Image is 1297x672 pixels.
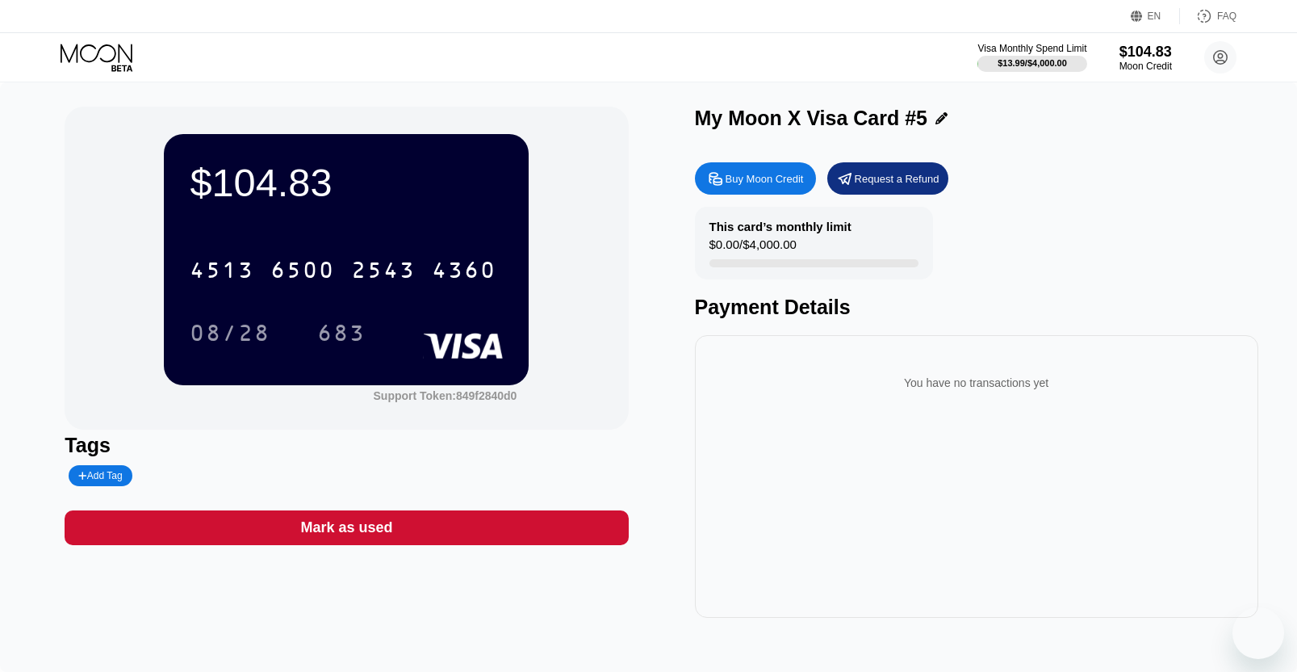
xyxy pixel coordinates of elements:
div: Visa Monthly Spend Limit$13.99/$4,000.00 [977,43,1086,72]
div: 2543 [351,259,416,285]
div: 683 [305,313,378,353]
div: Add Tag [78,470,122,481]
div: Tags [65,434,628,457]
div: EN [1131,8,1180,24]
div: This card’s monthly limit [709,220,851,233]
div: $13.99 / $4,000.00 [998,58,1067,68]
div: EN [1148,10,1161,22]
div: Payment Details [695,296,1258,319]
div: Request a Refund [855,172,939,186]
div: Visa Monthly Spend Limit [977,43,1086,54]
div: 6500 [270,259,335,285]
div: $104.83 [190,160,503,205]
div: FAQ [1217,10,1236,22]
div: Support Token:849f2840d0 [374,389,517,402]
div: 08/28 [178,313,282,353]
div: Mark as used [65,510,628,545]
div: 08/28 [190,322,270,348]
div: 683 [317,322,366,348]
div: Buy Moon Credit [695,162,816,195]
div: You have no transactions yet [708,360,1245,405]
div: My Moon X Visa Card #5 [695,107,928,130]
div: Add Tag [69,465,132,486]
div: Mark as used [300,519,392,537]
div: Support Token: 849f2840d0 [374,389,517,402]
div: Request a Refund [827,162,948,195]
div: 4513650025434360 [180,250,506,290]
div: 4513 [190,259,254,285]
div: 4360 [432,259,496,285]
div: $0.00 / $4,000.00 [709,237,797,259]
div: $104.83Moon Credit [1119,44,1172,72]
div: Buy Moon Credit [726,172,804,186]
div: Moon Credit [1119,61,1172,72]
iframe: Viestintäikkunan käynnistyspainike [1232,607,1284,659]
div: $104.83 [1119,44,1172,61]
div: FAQ [1180,8,1236,24]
